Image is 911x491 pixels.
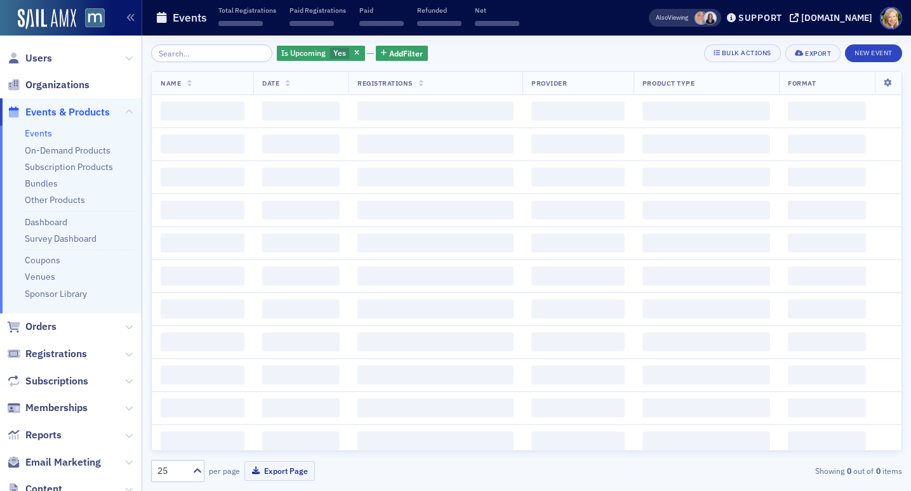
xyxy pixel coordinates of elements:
a: Sponsor Library [25,288,87,299]
span: ‌ [289,21,334,26]
a: Registrations [7,347,87,361]
span: ‌ [531,431,625,450]
div: Also [656,13,668,22]
span: ‌ [788,233,866,252]
span: ‌ [262,398,340,417]
a: Orders [7,320,57,334]
a: Email Marketing [7,455,101,469]
div: [DOMAIN_NAME] [801,12,872,23]
a: Organizations [7,78,90,92]
a: On-Demand Products [25,145,110,156]
img: SailAMX [18,9,76,29]
span: Kelly Brown [703,11,717,25]
span: Provider [531,79,567,88]
span: ‌ [642,167,770,187]
span: ‌ [642,365,770,384]
label: per page [209,465,240,476]
span: ‌ [642,431,770,450]
a: Bundles [25,178,58,189]
input: Search… [151,44,272,62]
span: ‌ [531,299,625,318]
a: New Event [845,46,902,58]
span: Registrations [25,347,87,361]
a: Reports [7,428,62,442]
a: Coupons [25,254,60,266]
span: ‌ [262,233,340,252]
p: Total Registrations [218,6,276,15]
span: ‌ [788,266,866,285]
span: Registrations [357,79,413,88]
span: ‌ [218,21,263,26]
button: [DOMAIN_NAME] [790,13,877,22]
span: Orders [25,320,57,334]
span: ‌ [642,101,770,121]
span: ‌ [262,365,340,384]
span: Viewing [656,13,688,22]
span: ‌ [262,101,340,121]
a: Subscription Products [25,161,113,173]
a: Events [25,128,52,139]
span: ‌ [161,431,244,450]
div: Bulk Actions [722,49,771,56]
span: ‌ [642,233,770,252]
strong: 0 [844,465,853,476]
span: ‌ [357,398,514,417]
span: Subscriptions [25,374,88,388]
a: Dashboard [25,216,67,228]
span: ‌ [357,233,514,252]
span: Dee Sullivan [695,11,708,25]
span: Add Filter [389,48,423,59]
p: Paid Registrations [289,6,346,15]
span: Yes [333,48,346,58]
span: ‌ [161,200,244,219]
span: ‌ [357,134,514,154]
div: Showing out of items [661,465,902,476]
a: Venues [25,271,55,282]
span: ‌ [788,101,866,121]
div: Support [738,12,782,23]
button: Bulk Actions [704,44,781,62]
span: ‌ [262,167,340,187]
span: ‌ [788,365,866,384]
span: ‌ [642,398,770,417]
span: ‌ [788,299,866,318]
span: ‌ [357,332,514,351]
span: ‌ [161,299,244,318]
button: New Event [845,44,902,62]
span: ‌ [161,365,244,384]
span: ‌ [642,332,770,351]
span: ‌ [531,233,625,252]
span: ‌ [642,299,770,318]
a: Survey Dashboard [25,233,96,244]
span: Name [161,79,181,88]
span: ‌ [357,167,514,187]
span: ‌ [531,266,625,285]
span: Memberships [25,401,88,415]
span: Users [25,51,52,65]
span: ‌ [642,266,770,285]
div: Export [805,50,831,57]
span: ‌ [161,134,244,154]
span: ‌ [788,398,866,417]
span: ‌ [531,332,625,351]
strong: 0 [874,465,882,476]
a: Other Products [25,194,85,206]
span: ‌ [531,167,625,187]
span: ‌ [262,266,340,285]
span: ‌ [161,233,244,252]
span: ‌ [262,200,340,219]
img: SailAMX [85,8,105,28]
a: Events & Products [7,105,110,119]
span: ‌ [161,398,244,417]
span: Reports [25,428,62,442]
span: Format [788,79,816,88]
span: Product Type [642,79,695,88]
span: ‌ [262,134,340,154]
span: ‌ [357,101,514,121]
span: ‌ [788,167,866,187]
span: ‌ [262,431,340,450]
span: ‌ [357,365,514,384]
span: ‌ [531,101,625,121]
a: Users [7,51,52,65]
